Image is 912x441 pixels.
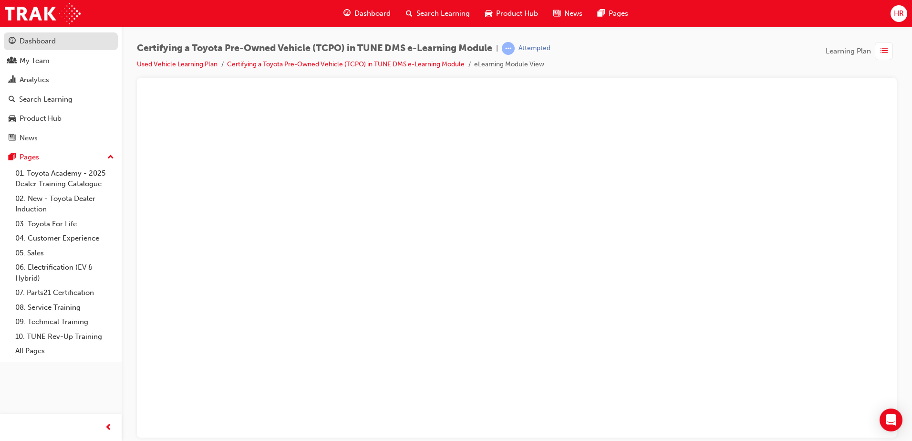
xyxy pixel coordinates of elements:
[590,4,636,23] a: pages-iconPages
[9,37,16,46] span: guage-icon
[894,8,904,19] span: HR
[11,315,118,329] a: 09. Technical Training
[107,151,114,164] span: up-icon
[20,133,38,144] div: News
[11,329,118,344] a: 10. TUNE Rev-Up Training
[496,8,538,19] span: Product Hub
[11,166,118,191] a: 01. Toyota Academy - 2025 Dealer Training Catalogue
[11,191,118,217] a: 02. New - Toyota Dealer Induction
[9,134,16,143] span: news-icon
[20,152,39,163] div: Pages
[354,8,391,19] span: Dashboard
[609,8,628,19] span: Pages
[227,60,465,68] a: Certifying a Toyota Pre-Owned Vehicle (TCPO) in TUNE DMS e-Learning Module
[485,8,492,20] span: car-icon
[4,110,118,127] a: Product Hub
[343,8,351,20] span: guage-icon
[398,4,477,23] a: search-iconSearch Learning
[518,44,550,53] div: Attempted
[826,46,871,57] span: Learning Plan
[4,91,118,108] a: Search Learning
[502,42,515,55] span: learningRecordVerb_ATTEMPT-icon
[4,32,118,50] a: Dashboard
[9,115,16,123] span: car-icon
[881,45,888,57] span: list-icon
[416,8,470,19] span: Search Learning
[4,129,118,147] a: News
[105,422,112,434] span: prev-icon
[598,8,605,20] span: pages-icon
[20,113,62,124] div: Product Hub
[9,153,16,162] span: pages-icon
[4,148,118,166] button: Pages
[826,42,897,60] button: Learning Plan
[19,94,73,105] div: Search Learning
[9,76,16,84] span: chart-icon
[880,409,902,431] div: Open Intercom Messenger
[20,55,50,66] div: My Team
[9,57,16,65] span: people-icon
[4,31,118,148] button: DashboardMy TeamAnalyticsSearch LearningProduct HubNews
[20,74,49,85] div: Analytics
[5,3,81,24] img: Trak
[477,4,546,23] a: car-iconProduct Hub
[474,59,544,70] li: eLearning Module View
[564,8,582,19] span: News
[496,43,498,54] span: |
[891,5,907,22] button: HR
[11,285,118,300] a: 07. Parts21 Certification
[11,300,118,315] a: 08. Service Training
[20,36,56,47] div: Dashboard
[9,95,15,104] span: search-icon
[137,60,218,68] a: Used Vehicle Learning Plan
[4,52,118,70] a: My Team
[406,8,413,20] span: search-icon
[4,71,118,89] a: Analytics
[11,231,118,246] a: 04. Customer Experience
[11,246,118,261] a: 05. Sales
[11,217,118,231] a: 03. Toyota For Life
[137,43,492,54] span: Certifying a Toyota Pre-Owned Vehicle (TCPO) in TUNE DMS e-Learning Module
[336,4,398,23] a: guage-iconDashboard
[546,4,590,23] a: news-iconNews
[553,8,560,20] span: news-icon
[11,344,118,358] a: All Pages
[11,260,118,285] a: 06. Electrification (EV & Hybrid)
